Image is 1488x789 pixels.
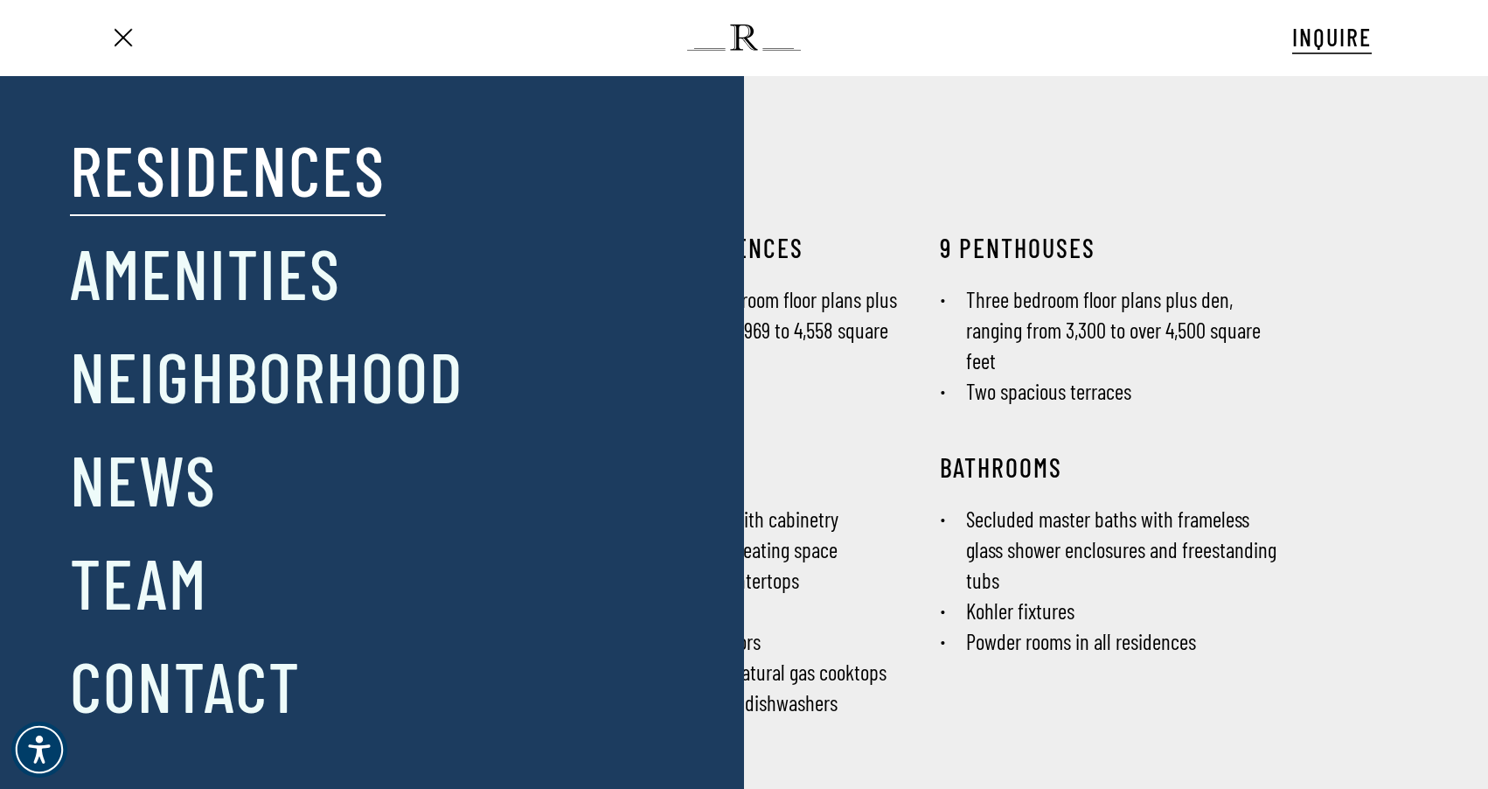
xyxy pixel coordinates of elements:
a: Residences [70,123,386,214]
a: Amenities [70,227,341,318]
a: Neighborhood [70,330,464,421]
a: Navigation Menu [108,29,137,47]
a: INQUIRE [1292,20,1372,54]
a: News [70,433,217,524]
div: Accessibility Menu [11,722,67,778]
a: Contact [70,639,301,730]
span: INQUIRE [1292,22,1372,52]
img: The Regent [687,24,800,51]
a: Team [70,536,207,627]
